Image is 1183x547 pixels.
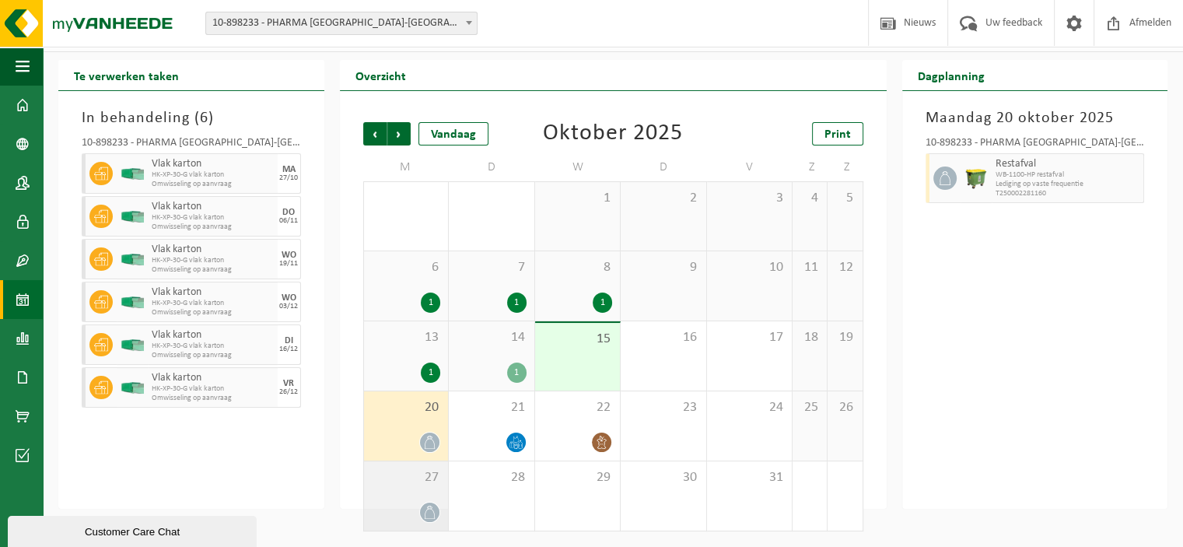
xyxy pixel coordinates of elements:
span: 14 [457,329,527,346]
h2: Dagplanning [902,60,1000,90]
div: Vandaag [418,122,488,146]
span: 13 [372,329,441,346]
span: 12 [835,259,854,276]
div: 06/11 [279,217,298,225]
span: 11 [800,259,819,276]
span: 15 [543,331,613,348]
span: Restafval [996,158,1140,170]
div: WO [282,251,296,260]
span: 27 [372,469,441,486]
span: Vlak karton [152,244,274,256]
span: Omwisseling op aanvraag [152,351,274,360]
span: Vlak karton [152,201,274,213]
img: HK-XP-30-GN-00 [121,254,144,265]
span: 29 [543,469,613,486]
span: Omwisseling op aanvraag [152,308,274,317]
span: 5 [835,190,854,207]
span: HK-XP-30-G vlak karton [152,384,274,394]
img: HK-XP-30-GN-00 [121,168,144,180]
div: DO [282,208,295,217]
div: 10-898233 - PHARMA [GEOGRAPHIC_DATA]-[GEOGRAPHIC_DATA] [GEOGRAPHIC_DATA] - [GEOGRAPHIC_DATA] [82,138,301,153]
div: VR [283,379,294,388]
div: 19/11 [279,260,298,268]
span: 9 [628,259,698,276]
span: 31 [715,469,785,486]
a: Print [812,122,863,146]
div: 10-898233 - PHARMA [GEOGRAPHIC_DATA]-[GEOGRAPHIC_DATA] [GEOGRAPHIC_DATA] - [GEOGRAPHIC_DATA] [926,138,1145,153]
div: WO [282,293,296,303]
span: 8 [543,259,613,276]
img: HK-XP-30-GN-00 [121,211,144,223]
div: 1 [507,363,527,383]
span: 10-898233 - PHARMA BELGIUM-BELMEDIS GRIMBERGEN - GRIMBERGEN [206,12,477,34]
span: Lediging op vaste frequentie [996,180,1140,189]
span: 10-898233 - PHARMA BELGIUM-BELMEDIS GRIMBERGEN - GRIMBERGEN [205,12,478,35]
div: 27/10 [279,174,298,182]
td: M [363,153,450,181]
div: 1 [507,293,527,313]
td: D [449,153,535,181]
div: 1 [421,363,440,383]
span: 10 [715,259,785,276]
span: T250002281160 [996,189,1140,198]
span: 2 [628,190,698,207]
div: 26/12 [279,388,298,396]
img: HK-XP-30-GN-00 [121,296,144,308]
div: DI [285,336,293,345]
td: Z [828,153,863,181]
span: 30 [628,469,698,486]
span: 20 [372,399,441,416]
td: D [621,153,707,181]
h2: Te verwerken taken [58,60,194,90]
td: Z [793,153,828,181]
span: 28 [457,469,527,486]
span: Omwisseling op aanvraag [152,394,274,403]
span: 23 [628,399,698,416]
span: Vlak karton [152,286,274,299]
img: WB-1100-HPE-GN-51 [964,167,988,190]
span: 1 [543,190,613,207]
span: Volgende [387,122,411,146]
div: 16/12 [279,345,298,353]
span: 4 [800,190,819,207]
img: HK-XP-30-GN-00 [121,339,144,351]
span: HK-XP-30-G vlak karton [152,213,274,223]
span: 7 [457,259,527,276]
span: 6 [200,110,208,126]
iframe: chat widget [8,513,260,547]
span: 19 [835,329,854,346]
span: 16 [628,329,698,346]
span: HK-XP-30-G vlak karton [152,170,274,180]
span: Vorige [363,122,387,146]
td: W [535,153,621,181]
div: MA [282,165,296,174]
span: 22 [543,399,613,416]
span: Vlak karton [152,158,274,170]
img: HK-XP-30-GN-00 [121,382,144,394]
span: HK-XP-30-G vlak karton [152,342,274,351]
td: V [707,153,793,181]
span: Print [824,128,851,141]
div: Oktober 2025 [543,122,683,146]
span: Omwisseling op aanvraag [152,265,274,275]
h3: In behandeling ( ) [82,107,301,130]
div: 1 [593,293,612,313]
span: 3 [715,190,785,207]
span: WB-1100-HP restafval [996,170,1140,180]
span: HK-XP-30-G vlak karton [152,256,274,265]
span: 26 [835,399,854,416]
span: Omwisseling op aanvraag [152,223,274,232]
span: HK-XP-30-G vlak karton [152,299,274,308]
span: 17 [715,329,785,346]
span: 6 [372,259,441,276]
span: 18 [800,329,819,346]
div: 03/12 [279,303,298,310]
span: 21 [457,399,527,416]
h2: Overzicht [340,60,422,90]
span: 25 [800,399,819,416]
div: 1 [421,293,440,313]
span: Vlak karton [152,372,274,384]
span: Vlak karton [152,329,274,342]
span: Omwisseling op aanvraag [152,180,274,189]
